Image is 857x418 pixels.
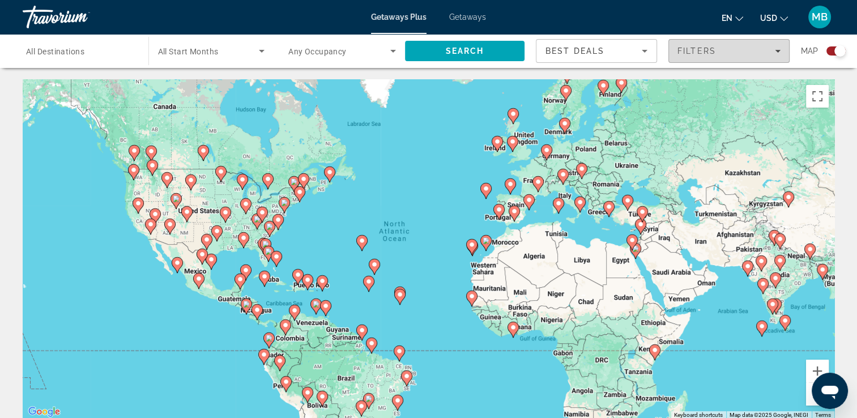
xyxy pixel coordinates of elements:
[760,10,788,26] button: Change currency
[545,46,604,56] span: Best Deals
[26,45,134,58] input: Select destination
[806,360,829,382] button: Zoom in
[449,12,486,22] a: Getaways
[677,46,716,56] span: Filters
[812,373,848,409] iframe: Button to launch messaging window
[815,412,831,418] a: Terms (opens in new tab)
[722,14,732,23] span: en
[158,47,219,56] span: All Start Months
[23,2,136,32] a: Travorium
[26,47,84,56] span: All Destinations
[806,85,829,108] button: Toggle fullscreen view
[668,39,790,63] button: Filters
[805,5,834,29] button: User Menu
[812,11,828,23] span: MB
[722,10,743,26] button: Change language
[730,412,808,418] span: Map data ©2025 Google, INEGI
[801,43,818,59] span: Map
[806,383,829,406] button: Zoom out
[445,46,484,56] span: Search
[405,41,525,61] button: Search
[760,14,777,23] span: USD
[371,12,427,22] a: Getaways Plus
[288,47,347,56] span: Any Occupancy
[545,44,647,58] mat-select: Sort by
